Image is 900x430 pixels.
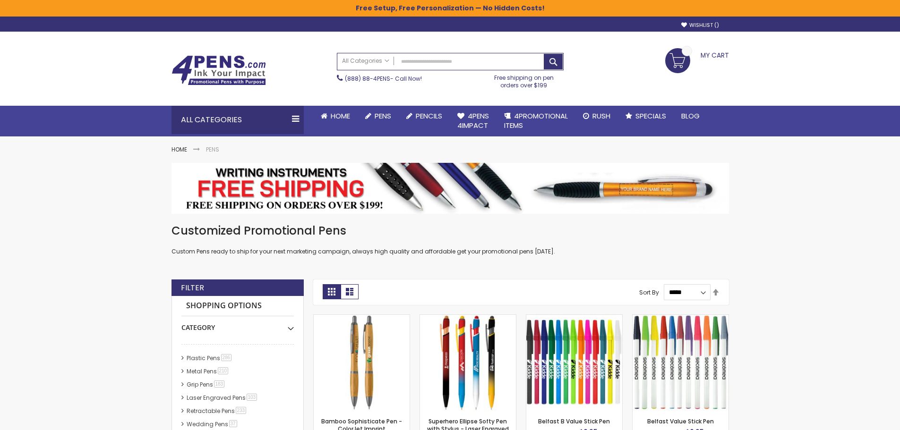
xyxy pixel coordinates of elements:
a: Grip Pens183 [184,380,228,388]
img: Belfast B Value Stick Pen [526,315,622,411]
strong: Shopping Options [181,296,294,316]
h1: Customized Promotional Pens [171,223,729,238]
a: Bamboo Sophisticate Pen - ColorJet Imprint [314,314,410,322]
a: Belfast Value Stick Pen [633,314,729,322]
span: Blog [681,111,700,121]
strong: Grid [323,284,341,299]
img: Belfast Value Stick Pen [633,315,729,411]
strong: Filter [181,283,204,293]
a: Rush [575,106,618,126]
span: Pens [375,111,391,121]
span: 233 [236,407,247,414]
a: Home [313,106,358,126]
a: Belfast B Value Stick Pen [526,314,622,322]
div: All Categories [171,106,304,134]
a: Pencils [399,106,450,126]
span: 4Pens 4impact [457,111,489,130]
a: Superhero Ellipse Softy Pen with Stylus - Laser Engraved [420,314,516,322]
a: (888) 88-4PENS [345,75,390,83]
a: All Categories [337,53,394,69]
span: 4PROMOTIONAL ITEMS [504,111,568,130]
span: 103 [247,394,257,401]
a: 4Pens4impact [450,106,497,136]
img: Bamboo Sophisticate Pen - ColorJet Imprint [314,315,410,411]
span: 183 [214,380,225,388]
a: Wishlist [681,22,719,29]
a: Laser Engraved Pens103 [184,394,261,402]
span: Specials [635,111,666,121]
img: 4Pens Custom Pens and Promotional Products [171,55,266,85]
a: Wedding Pens37 [184,420,240,428]
label: Sort By [639,288,659,296]
a: 4PROMOTIONALITEMS [497,106,575,136]
div: Category [181,316,294,332]
a: Plastic Pens286 [184,354,235,362]
a: Metal Pens210 [184,367,232,375]
span: 210 [218,367,229,374]
a: Blog [674,106,707,126]
span: 37 [229,420,237,427]
span: Rush [592,111,610,121]
a: Belfast Value Stick Pen [647,417,714,425]
span: All Categories [342,57,389,65]
div: Free shipping on pen orders over $199 [484,70,564,89]
a: Belfast B Value Stick Pen [538,417,610,425]
a: Specials [618,106,674,126]
div: Custom Pens ready to ship for your next marketing campaign, always high quality and affordable ge... [171,223,729,256]
span: - Call Now! [345,75,422,83]
img: Pens [171,163,729,214]
span: Pencils [416,111,442,121]
strong: Pens [206,145,219,153]
span: Home [331,111,350,121]
a: Home [171,145,187,153]
a: Pens [358,106,399,126]
img: Superhero Ellipse Softy Pen with Stylus - Laser Engraved [420,315,516,411]
span: 286 [221,354,232,361]
a: Retractable Pens233 [184,407,250,415]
